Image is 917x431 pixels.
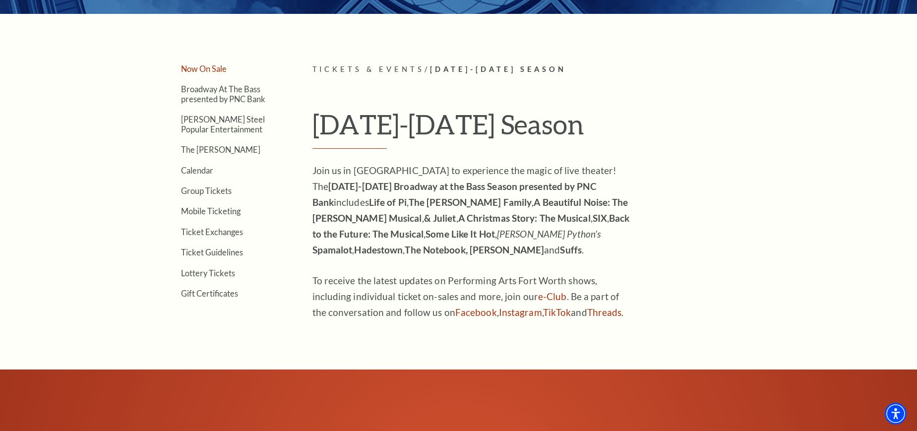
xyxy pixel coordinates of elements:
[538,291,567,302] a: e-Club
[181,247,243,257] a: Ticket Guidelines
[181,206,241,216] a: Mobile Ticketing
[312,65,425,73] span: Tickets & Events
[312,181,597,208] strong: [DATE]-[DATE] Broadway at the Bass Season presented by PNC Bank
[409,196,532,208] strong: The [PERSON_NAME] Family
[497,228,601,240] em: [PERSON_NAME] Python’s
[424,212,456,224] strong: & Juliet
[181,84,265,103] a: Broadway At The Bass presented by PNC Bank
[885,403,907,425] div: Accessibility Menu
[354,244,403,255] strong: Hadestown
[426,228,495,240] strong: Some Like It Hot
[458,212,591,224] strong: A Christmas Story: The Musical
[181,64,227,73] a: Now On Sale
[312,196,628,224] strong: A Beautiful Noise: The [PERSON_NAME] Musical
[181,166,213,175] a: Calendar
[593,212,607,224] strong: SIX
[455,307,497,318] a: Facebook - open in a new tab
[312,273,635,320] p: To receive the latest updates on Performing Arts Fort Worth shows, including individual ticket on...
[181,289,238,298] a: Gift Certificates
[587,307,622,318] a: Threads - open in a new tab
[560,244,582,255] strong: Suffs
[312,163,635,258] p: Join us in [GEOGRAPHIC_DATA] to experience the magic of live theater! The includes , , , , , , , ...
[430,65,566,73] span: [DATE]-[DATE] Season
[312,212,630,240] strong: Back to the Future: The Musical
[312,244,353,255] strong: Spamalot
[369,196,407,208] strong: Life of Pi
[181,227,243,237] a: Ticket Exchanges
[405,244,544,255] strong: The Notebook, [PERSON_NAME]
[181,115,265,133] a: [PERSON_NAME] Steel Popular Entertainment
[181,186,232,195] a: Group Tickets
[312,63,766,76] p: /
[543,307,571,318] a: TikTok - open in a new tab
[181,145,260,154] a: The [PERSON_NAME]
[499,307,542,318] a: Instagram - open in a new tab
[312,108,766,149] h1: [DATE]-[DATE] Season
[181,268,235,278] a: Lottery Tickets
